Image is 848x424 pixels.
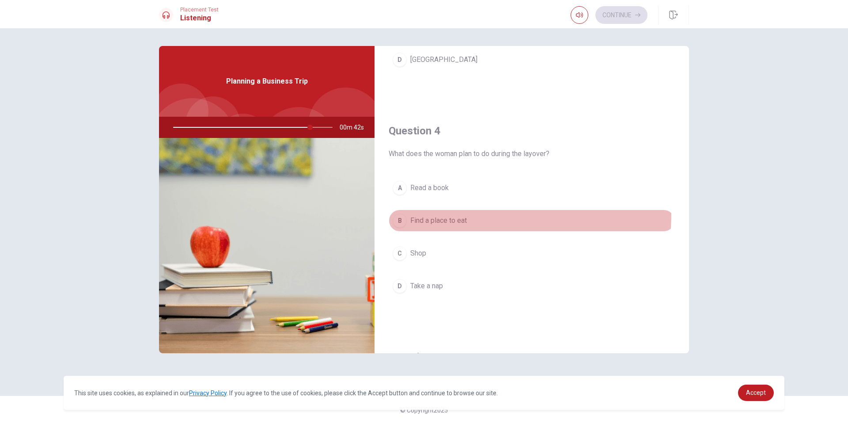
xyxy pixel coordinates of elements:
div: D [393,53,407,67]
span: © Copyright 2025 [400,407,448,414]
button: DTake a nap [389,275,675,297]
span: Planning a Business Trip [226,76,308,87]
button: CShop [389,242,675,264]
div: C [393,246,407,260]
span: Take a nap [410,281,443,291]
span: Read a book [410,183,449,193]
span: 00m 42s [340,117,371,138]
button: D[GEOGRAPHIC_DATA] [389,49,675,71]
span: Placement Test [180,7,219,13]
button: BFind a place to eat [389,210,675,232]
h1: Listening [180,13,219,23]
a: Privacy Policy [189,390,227,397]
h4: Question 5 [389,350,675,364]
span: What does the woman plan to do during the layover? [389,149,675,159]
h4: Question 4 [389,124,675,138]
span: Find a place to eat [410,215,467,226]
a: dismiss cookie message [738,385,774,401]
div: cookieconsent [64,376,784,410]
span: Accept [746,389,766,396]
span: [GEOGRAPHIC_DATA] [410,54,477,65]
div: B [393,214,407,228]
img: Planning a Business Trip [159,138,375,353]
button: ARead a book [389,177,675,199]
span: This site uses cookies, as explained in our . If you agree to the use of cookies, please click th... [74,390,498,397]
div: D [393,279,407,293]
span: Shop [410,248,426,259]
div: A [393,181,407,195]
